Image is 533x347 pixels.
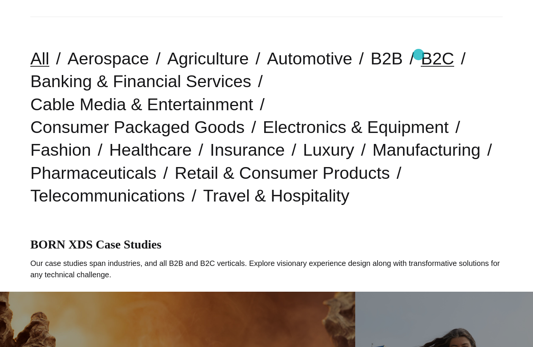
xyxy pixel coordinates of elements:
p: Our case studies span industries, and all B2B and B2C verticals. Explore visionary experience des... [30,258,503,280]
h1: BORN XDS Case Studies [30,238,503,252]
a: Fashion [30,140,91,159]
a: Travel & Hospitality [203,186,350,205]
a: Manufacturing [372,140,480,159]
a: Pharmaceuticals [30,163,157,183]
a: B2C [421,49,454,68]
a: Agriculture [167,49,249,68]
a: Consumer Packaged Goods [30,117,245,137]
a: Insurance [210,140,285,159]
a: Telecommunications [30,186,185,205]
a: Electronics & Equipment [263,117,448,137]
a: Healthcare [109,140,192,159]
a: Automotive [267,49,352,68]
a: Aerospace [67,49,149,68]
a: B2B [370,49,403,68]
a: Luxury [303,140,354,159]
a: Cable Media & Entertainment [30,95,253,114]
a: Banking & Financial Services [30,72,251,91]
a: Retail & Consumer Products [175,163,390,183]
a: All [30,49,49,68]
